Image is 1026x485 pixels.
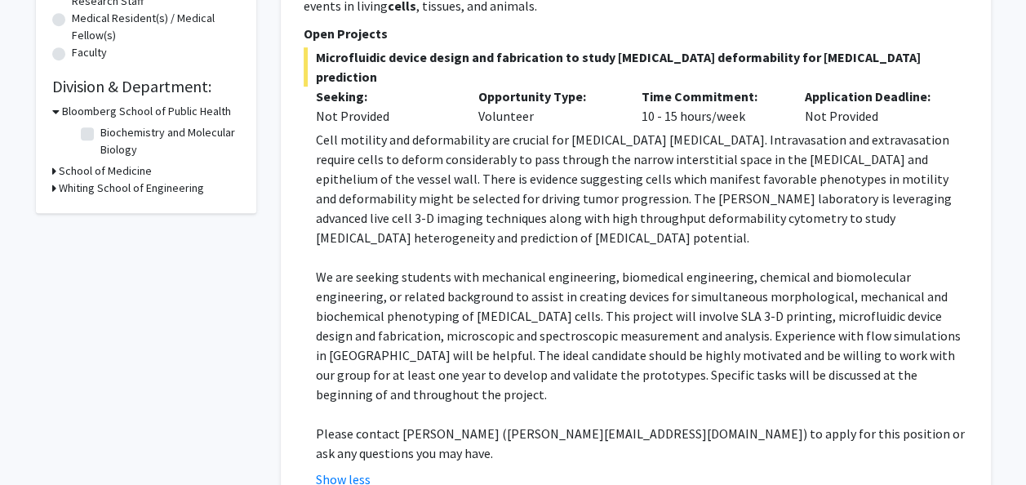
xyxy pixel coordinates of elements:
[316,424,968,463] p: Please contact [PERSON_NAME] ([PERSON_NAME][EMAIL_ADDRESS][DOMAIN_NAME]) to apply for this positi...
[793,87,956,126] div: Not Provided
[316,267,968,404] p: We are seeking students with mechanical engineering, biomedical engineering, chemical and biomole...
[52,77,240,96] h2: Division & Department:
[12,412,69,473] iframe: Chat
[72,10,240,44] label: Medical Resident(s) / Medical Fellow(s)
[100,124,236,158] label: Biochemistry and Molecular Biology
[62,103,231,120] h3: Bloomberg School of Public Health
[59,162,152,180] h3: School of Medicine
[316,130,968,247] p: Cell motility and deformability are crucial for [MEDICAL_DATA] [MEDICAL_DATA]. Intravasation and ...
[304,47,968,87] span: Microfluidic device design and fabrication to study [MEDICAL_DATA] deformability for [MEDICAL_DAT...
[304,24,968,43] p: Open Projects
[629,87,793,126] div: 10 - 15 hours/week
[59,180,204,197] h3: Whiting School of Engineering
[466,87,629,126] div: Volunteer
[316,87,455,106] p: Seeking:
[805,87,944,106] p: Application Deadline:
[72,44,107,61] label: Faculty
[316,106,455,126] div: Not Provided
[642,87,780,106] p: Time Commitment:
[478,87,617,106] p: Opportunity Type:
